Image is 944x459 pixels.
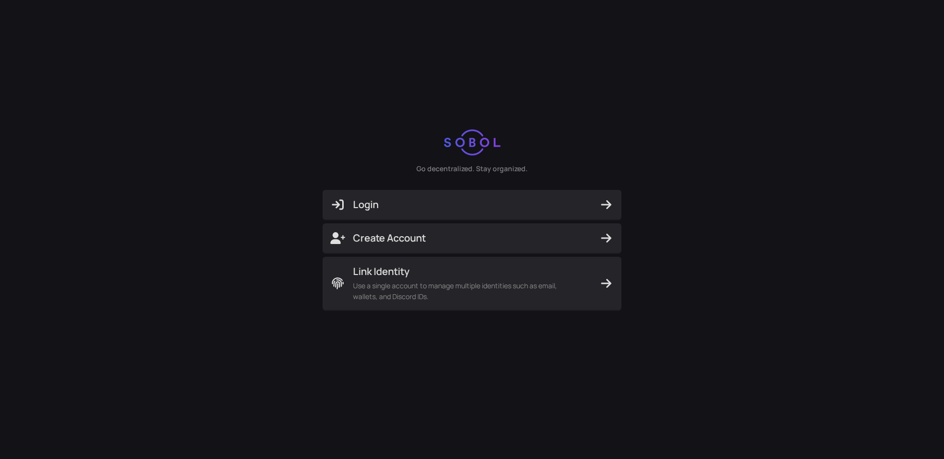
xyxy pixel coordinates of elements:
[330,198,614,212] span: Login
[330,231,614,245] span: Create Account
[323,257,621,310] button: Link IdentityUse a single account to manage multiple identities such as email, wallets, and Disco...
[353,265,579,278] span: Link Identity
[416,163,528,174] div: Go decentralized. Stay organized.
[444,129,501,156] img: logo
[353,280,579,302] span: Use a single account to manage multiple identities such as email, wallets, and Discord IDs.
[323,190,621,219] button: Login
[323,223,621,253] button: Create Account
